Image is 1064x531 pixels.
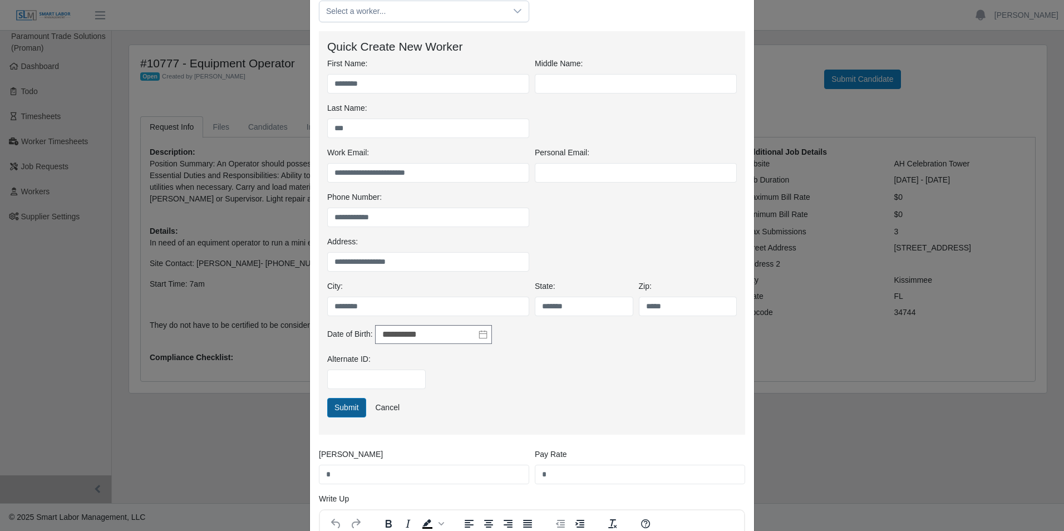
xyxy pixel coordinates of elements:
label: Last Name: [327,102,367,114]
label: Date of Birth: [327,328,373,340]
label: City: [327,281,343,292]
label: Middle Name: [535,58,583,70]
label: Personal Email: [535,147,589,159]
label: Work Email: [327,147,369,159]
label: Pay Rate [535,449,567,460]
h4: Quick Create New Worker [327,40,737,53]
label: [PERSON_NAME] [319,449,383,460]
label: Write Up [319,493,349,505]
a: Cancel [368,398,407,417]
label: Zip: [639,281,652,292]
label: Alternate ID: [327,353,371,365]
label: First Name: [327,58,367,70]
button: Submit [327,398,366,417]
label: Phone Number: [327,191,382,203]
body: Rich Text Area. Press ALT-0 for help. [9,9,415,21]
label: State: [535,281,555,292]
label: Address: [327,236,358,248]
